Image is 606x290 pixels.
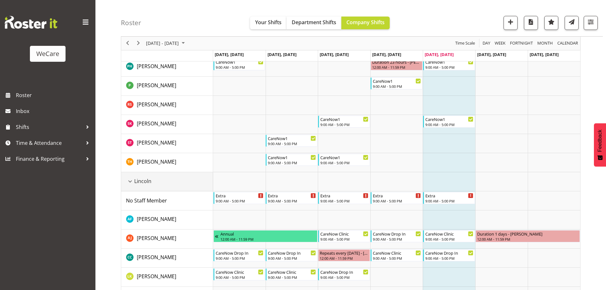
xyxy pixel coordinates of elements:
span: Department Shifts [292,19,336,26]
button: Download a PDF of the roster according to the set date range. [524,16,538,30]
td: Tillie Hollyer resource [121,153,213,172]
div: 12:00 AM - 11:59 PM [372,65,421,70]
div: 9:00 AM - 5:00 PM [216,256,264,261]
div: Charlotte Courtney"s event - CareNow Drop In Begin From Monday, August 18, 2025 at 9:00:00 AM GMT... [213,249,265,261]
span: [PERSON_NAME] [137,120,176,127]
div: 9:00 AM - 5:00 PM [268,160,316,165]
div: 9:00 AM - 5:00 PM [216,65,264,70]
button: Department Shifts [287,17,341,29]
button: Timeline Week [494,39,507,47]
div: CareNow Clinic [216,269,264,275]
a: [PERSON_NAME] [137,272,176,280]
div: CareNow Drop In [216,250,264,256]
div: Amy Johannsen"s event - CareNow Clinic Begin From Wednesday, August 20, 2025 at 9:00:00 AM GMT+12... [318,230,370,242]
button: Add a new shift [504,16,518,30]
div: CareNow1 [320,154,368,160]
span: [PERSON_NAME] [137,82,176,89]
div: Pooja Prabhu"s event - CareNow1 Begin From Thursday, August 21, 2025 at 9:00:00 AM GMT+12:00 Ends... [371,77,422,89]
div: 9:00 AM - 5:00 PM [373,237,421,242]
div: 9:00 AM - 5:00 PM [320,198,368,203]
span: [PERSON_NAME] [137,216,176,223]
button: Send a list of all shifts for the selected filtered period to all rostered employees. [565,16,579,30]
button: Filter Shifts [584,16,598,30]
a: [PERSON_NAME] [137,215,176,223]
div: 9:00 AM - 5:00 PM [425,237,473,242]
div: CareNow Drop In [268,250,316,256]
img: Rosterit website logo [5,16,57,29]
div: Charlotte Courtney"s event - CareNow Clinic Begin From Thursday, August 21, 2025 at 9:00:00 AM GM... [371,249,422,261]
div: Charlotte Courtney"s event - CareNow Drop In Begin From Tuesday, August 19, 2025 at 9:00:00 AM GM... [266,249,317,261]
div: August 18 - 24, 2025 [144,37,189,50]
div: 9:00 AM - 5:00 PM [216,198,264,203]
button: Next [134,39,143,47]
span: [DATE], [DATE] [477,52,506,57]
div: CareNow Drop In [425,250,473,256]
div: Annual [220,230,316,237]
h4: Roster [121,19,141,26]
button: Timeline Day [482,39,491,47]
button: Company Shifts [341,17,390,29]
div: Amy Johannsen"s event - CareNow Clinic Begin From Friday, August 22, 2025 at 9:00:00 AM GMT+12:00... [423,230,475,242]
div: No Staff Member"s event - Extra Begin From Thursday, August 21, 2025 at 9:00:00 AM GMT+12:00 Ends... [371,192,422,204]
div: 12:00 AM - 11:59 PM [320,256,368,261]
td: Liandy Kritzinger resource [121,268,213,287]
span: Roster [16,90,92,100]
div: Extra [320,192,368,199]
div: Extra [425,192,473,199]
span: [DATE], [DATE] [425,52,454,57]
div: Tillie Hollyer"s event - CareNow1 Begin From Tuesday, August 19, 2025 at 9:00:00 AM GMT+12:00 End... [266,154,317,166]
td: Pooja Prabhu resource [121,77,213,96]
div: Amy Johannsen"s event - Duration 1 days - Amy Johannsen Begin From Saturday, August 23, 2025 at 1... [476,230,580,242]
button: Highlight an important date within the roster. [544,16,558,30]
td: Alex Ferguson resource [121,210,213,230]
div: 12:00 AM - 11:59 PM [220,237,316,242]
div: 9:00 AM - 5:00 PM [425,122,473,127]
span: [DATE], [DATE] [372,52,401,57]
div: Repeats every [DATE] - [PERSON_NAME] [320,250,368,256]
div: Liandy Kritzinger"s event - CareNow Drop In Begin From Wednesday, August 20, 2025 at 9:00:00 AM G... [318,268,370,280]
span: [PERSON_NAME] [137,139,176,146]
div: 9:00 AM - 5:00 PM [268,141,316,146]
button: Month [556,39,579,47]
span: Time & Attendance [16,138,83,148]
span: [PERSON_NAME] [137,273,176,280]
div: Charlotte Courtney"s event - CareNow Drop In Begin From Friday, August 22, 2025 at 9:00:00 AM GMT... [423,249,475,261]
td: Saahit Kour resource [121,115,213,134]
div: 12:00 AM - 11:59 PM [477,237,578,242]
span: Inbox [16,106,92,116]
div: CareNow1 [425,116,473,122]
span: Day [482,39,491,47]
span: Month [537,39,554,47]
div: No Staff Member"s event - Extra Begin From Friday, August 22, 2025 at 9:00:00 AM GMT+12:00 Ends A... [423,192,475,204]
span: Finance & Reporting [16,154,83,164]
div: 9:00 AM - 5:00 PM [425,65,473,70]
td: Rhianne Sharples resource [121,96,213,115]
span: [PERSON_NAME] [137,254,176,261]
div: 9:00 AM - 5:00 PM [268,198,316,203]
a: No Staff Member [126,197,167,204]
span: Week [494,39,506,47]
div: 9:00 AM - 5:00 PM [373,198,421,203]
div: Philippa Henry"s event - CareNow1 Begin From Monday, August 18, 2025 at 9:00:00 AM GMT+12:00 Ends... [213,58,265,70]
td: Philippa Henry resource [121,58,213,77]
div: CareNow Clinic [268,269,316,275]
div: No Staff Member"s event - Extra Begin From Wednesday, August 20, 2025 at 9:00:00 AM GMT+12:00 End... [318,192,370,204]
div: Tillie Hollyer"s event - CareNow1 Begin From Wednesday, August 20, 2025 at 9:00:00 AM GMT+12:00 E... [318,154,370,166]
div: Duration 23 hours - [PERSON_NAME] [372,59,421,65]
span: [DATE], [DATE] [530,52,559,57]
button: Timeline Month [536,39,554,47]
button: Fortnight [509,39,534,47]
span: Feedback [597,130,603,152]
div: Saahit Kour"s event - CareNow1 Begin From Wednesday, August 20, 2025 at 9:00:00 AM GMT+12:00 Ends... [318,116,370,128]
div: WeCare [36,49,59,59]
a: [PERSON_NAME] [137,158,176,166]
a: [PERSON_NAME] [137,234,176,242]
a: [PERSON_NAME] [137,81,176,89]
button: Feedback - Show survey [594,123,606,166]
div: Philippa Henry"s event - CareNow1 Begin From Friday, August 22, 2025 at 9:00:00 AM GMT+12:00 Ends... [423,58,475,70]
div: Amy Johannsen"s event - Annual Begin From Wednesday, August 13, 2025 at 12:00:00 AM GMT+12:00 End... [213,230,318,242]
span: Shifts [16,122,83,132]
div: 9:00 AM - 5:00 PM [320,122,368,127]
